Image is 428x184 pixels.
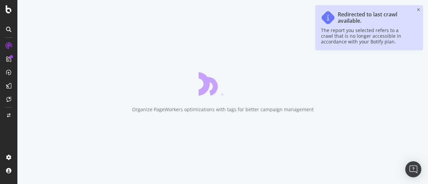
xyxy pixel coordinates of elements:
[417,8,420,12] div: close toast
[405,161,421,177] div: Open Intercom Messenger
[132,106,314,113] div: Organize PageWorkers optimizations with tags for better campaign management
[321,27,411,44] div: The report you selected refers to a crawl that is no longer accessible in accordance with your Bo...
[338,11,411,24] div: Redirected to last crawl available.
[199,71,247,96] div: animation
